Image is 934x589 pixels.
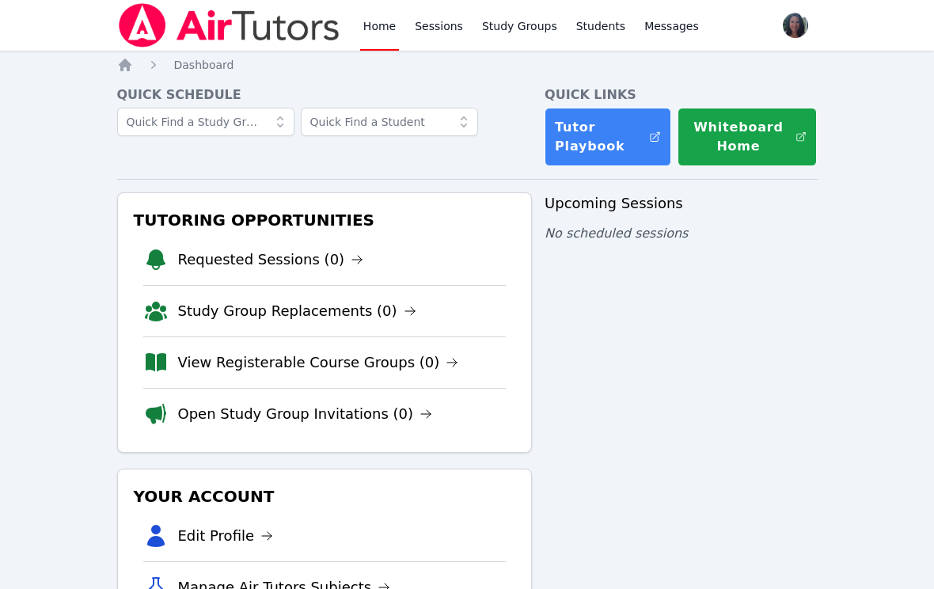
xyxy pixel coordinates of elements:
span: Messages [644,18,699,34]
a: Open Study Group Invitations (0) [178,403,433,425]
a: Requested Sessions (0) [178,249,364,271]
a: View Registerable Course Groups (0) [178,351,459,374]
input: Quick Find a Student [301,108,478,136]
button: Whiteboard Home [678,108,817,166]
span: Dashboard [174,59,234,71]
a: Dashboard [174,57,234,73]
h3: Your Account [131,482,519,511]
a: Edit Profile [178,525,274,547]
h4: Quick Schedule [117,85,533,104]
span: No scheduled sessions [545,226,688,241]
input: Quick Find a Study Group [117,108,294,136]
a: Tutor Playbook [545,108,671,166]
h4: Quick Links [545,85,817,104]
nav: Breadcrumb [117,57,818,73]
a: Study Group Replacements (0) [178,300,416,322]
h3: Upcoming Sessions [545,192,817,215]
h3: Tutoring Opportunities [131,206,519,234]
img: Air Tutors [117,3,341,47]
